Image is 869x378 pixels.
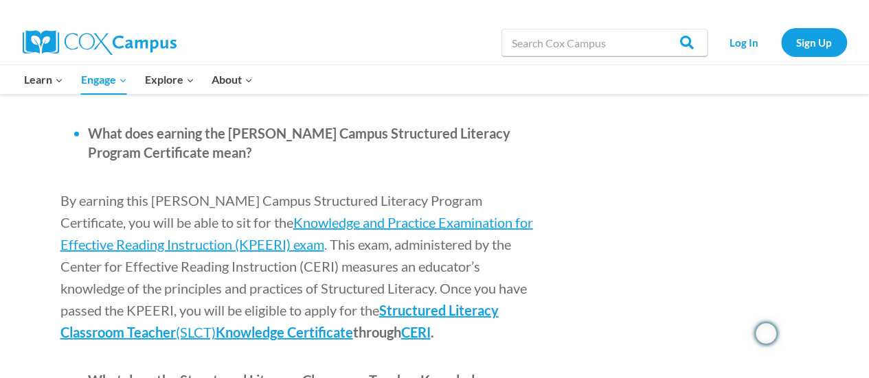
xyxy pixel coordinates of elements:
[23,30,177,55] img: Cox Campus
[353,324,401,340] span: through
[72,65,136,94] button: Child menu of Engage
[60,192,482,231] span: By earning this [PERSON_NAME] Campus Structured Literacy Program Certificate, you will be able to...
[401,324,431,340] a: CERI
[16,65,73,94] button: Child menu of Learn
[431,324,434,340] span: .
[203,65,262,94] button: Child menu of About
[60,214,533,252] a: Knowledge and Practice Examination for Effective Reading Instruction (KPEERI) exam
[136,65,203,94] button: Child menu of Explore
[176,324,216,340] span: (SLCT)
[781,28,847,56] a: Sign Up
[88,125,510,161] span: What does earning the [PERSON_NAME] Campus Structured Literacy Program Certificate mean?
[501,29,708,56] input: Search Cox Campus
[16,65,262,94] nav: Primary Navigation
[714,28,847,56] nav: Secondary Navigation
[216,324,353,340] span: Knowledge Certificate
[714,28,774,56] a: Log In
